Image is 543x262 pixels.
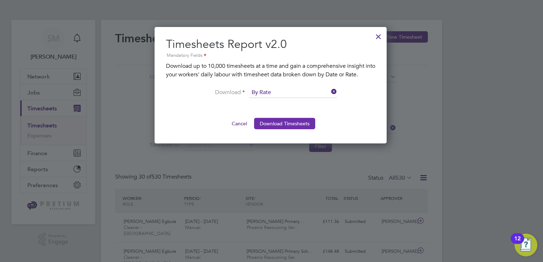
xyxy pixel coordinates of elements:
[249,87,337,98] input: Select one
[166,52,375,60] div: Mandatory Fields
[514,239,521,248] div: 12
[166,37,375,60] h2: Timesheets Report v2.0
[226,118,253,129] button: Cancel
[192,88,245,97] label: Download
[254,118,315,129] button: Download Timesheets
[166,62,375,79] p: Download up to 10,000 timesheets at a time and gain a comprehensive insight into your workers' da...
[515,234,537,256] button: Open Resource Center, 12 new notifications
